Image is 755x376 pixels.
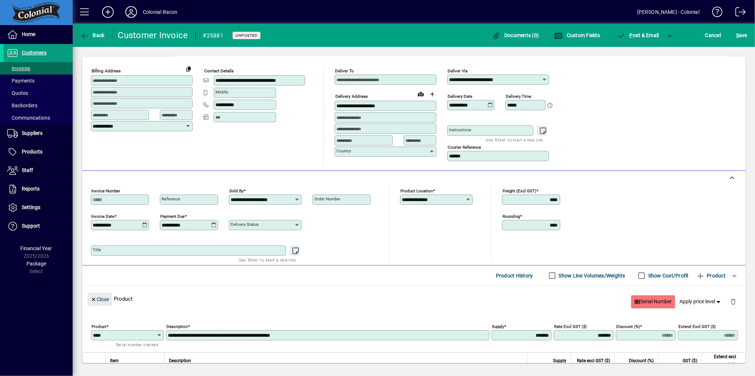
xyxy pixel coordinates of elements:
[120,5,143,19] button: Profile
[231,222,259,227] mat-label: Delivery status
[86,296,114,302] app-page-header-button: Close
[4,25,73,44] a: Home
[4,62,73,75] a: Invoices
[616,324,640,329] mat-label: Discount (%)
[27,261,46,267] span: Package
[449,127,471,132] mat-label: Instructions
[22,50,47,56] span: Customers
[400,188,433,193] mat-label: Product location
[706,353,736,369] span: Extend excl GST ($)
[554,324,587,329] mat-label: Rate excl GST ($)
[724,298,742,305] app-page-header-button: Delete
[4,217,73,235] a: Support
[736,29,747,41] span: ave
[552,29,602,42] button: Custom Fields
[502,214,520,219] mat-label: Rounding
[91,214,114,219] mat-label: Invoice date
[693,269,729,282] button: Product
[7,103,37,108] span: Backorders
[90,293,109,305] span: Close
[80,32,105,38] span: Back
[4,124,73,143] a: Suppliers
[448,145,481,150] mat-label: Courier Reference
[183,63,194,75] button: Copy to Delivery address
[7,115,50,121] span: Communications
[4,112,73,124] a: Communications
[4,75,73,87] a: Payments
[486,136,543,144] mat-hint: Use 'Enter' to start a new line
[680,298,722,305] span: Apply price level
[631,295,675,308] button: Serial Number
[703,29,723,42] button: Cancel
[629,357,654,365] span: Discount (%)
[492,324,504,329] mat-label: Supply
[169,357,191,365] span: Description
[93,247,101,252] mat-label: Title
[22,167,33,173] span: Staff
[22,31,35,37] span: Home
[506,94,531,99] mat-label: Delivery time
[229,188,243,193] mat-label: Sold by
[707,1,723,25] a: Knowledge Base
[630,32,633,38] span: P
[110,357,119,365] span: Item
[427,88,438,100] button: Choose address
[577,357,610,365] span: Rate excl GST ($)
[705,29,721,41] span: Cancel
[4,143,73,161] a: Products
[448,68,468,73] mat-label: Deliver via
[162,196,180,201] mat-label: Reference
[96,5,120,19] button: Add
[215,89,228,95] mat-label: Mobile
[4,199,73,217] a: Settings
[82,285,746,312] div: Product
[314,196,340,201] mat-label: Order number
[22,186,40,192] span: Reports
[239,256,296,264] mat-hint: Use 'Enter' to start a new line
[335,68,354,73] mat-label: Deliver To
[553,357,566,365] span: Supply
[678,324,716,329] mat-label: Extend excl GST ($)
[235,33,258,38] span: Unposted
[336,148,351,153] mat-label: Country
[736,32,739,38] span: S
[493,269,536,282] button: Product History
[166,324,188,329] mat-label: Description
[22,130,43,136] span: Suppliers
[502,188,536,193] mat-label: Freight (excl GST)
[492,32,539,38] span: Documents (0)
[634,296,672,308] span: Serial Number
[724,293,742,310] button: Delete
[647,272,689,279] label: Show Cost/Profit
[730,1,746,25] a: Logout
[617,32,659,38] span: ost & Email
[4,99,73,112] a: Backorders
[613,29,663,42] button: Post & Email
[73,29,113,42] app-page-header-button: Back
[116,340,158,349] mat-hint: Serial number tracked
[160,214,185,219] mat-label: Payment due
[7,90,28,96] span: Quotes
[677,295,725,308] button: Apply price level
[88,293,112,306] button: Close
[118,29,188,41] div: Customer Invoice
[490,29,541,42] button: Documents (0)
[554,32,600,38] span: Custom Fields
[21,245,52,251] span: Financial Year
[734,29,749,42] button: Save
[143,6,177,18] div: Colonial Bacon
[448,94,472,99] mat-label: Delivery date
[696,270,726,281] span: Product
[4,161,73,180] a: Staff
[22,223,40,229] span: Support
[7,78,35,84] span: Payments
[496,270,533,281] span: Product History
[415,88,427,100] a: View on map
[203,30,224,41] div: #25881
[22,204,40,210] span: Settings
[637,6,699,18] div: [PERSON_NAME] - Colonial
[4,180,73,198] a: Reports
[22,149,43,155] span: Products
[78,29,106,42] button: Back
[683,357,697,365] span: GST ($)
